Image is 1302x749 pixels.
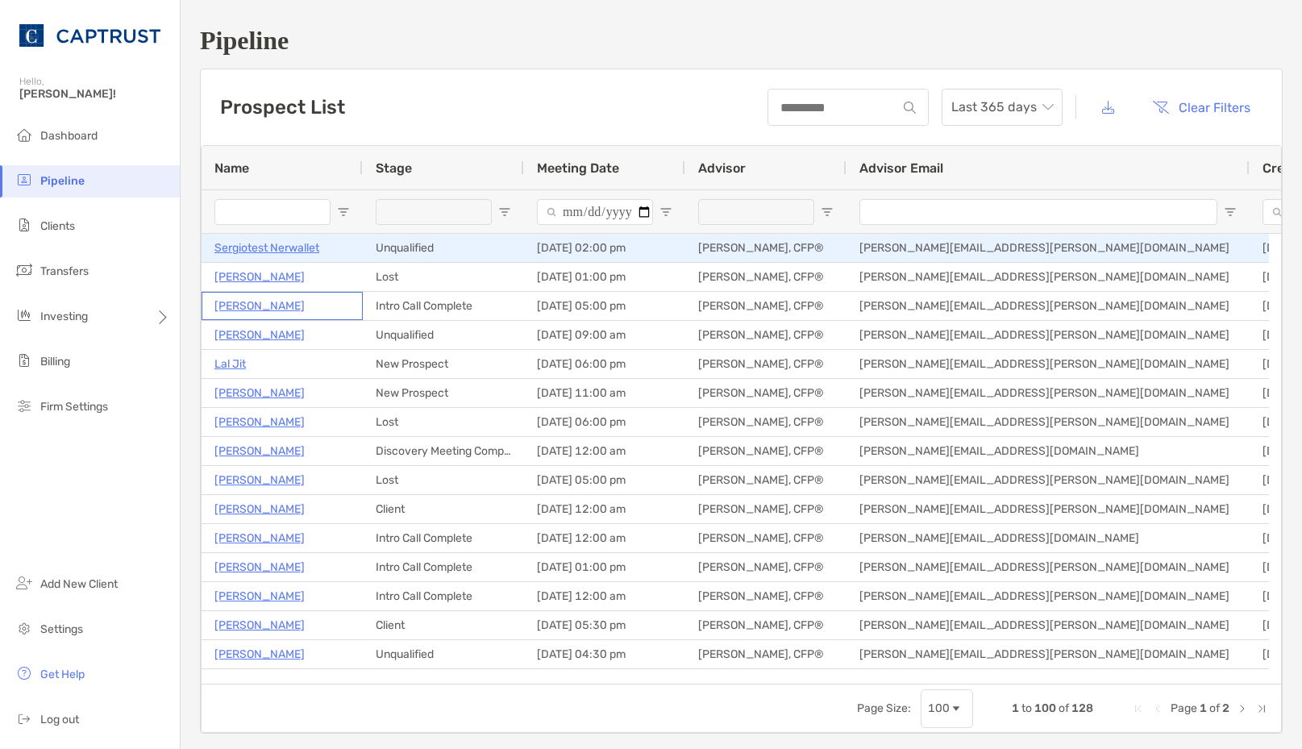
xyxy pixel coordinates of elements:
div: [PERSON_NAME], CFP® [685,263,847,291]
span: Last 365 days [951,89,1053,125]
div: [PERSON_NAME], CFP® [685,611,847,639]
div: Unqualified [363,321,524,349]
a: [PERSON_NAME] [214,470,305,490]
a: [PERSON_NAME] [214,557,305,577]
div: [DATE] 02:00 pm [524,234,685,262]
div: [PERSON_NAME], CFP® [685,234,847,262]
div: Page Size [921,689,973,728]
div: [PERSON_NAME], CFP® [685,582,847,610]
a: [PERSON_NAME] [214,412,305,432]
span: Page [1171,701,1197,715]
p: [PERSON_NAME] [214,267,305,287]
a: [PERSON_NAME] [214,296,305,316]
div: Unqualified [363,640,524,668]
div: Unqualified [363,234,524,262]
div: Intro Call Complete [363,524,524,552]
span: to [1021,701,1032,715]
a: [PERSON_NAME] [214,499,305,519]
img: clients icon [15,215,34,235]
a: [PERSON_NAME] [214,644,305,664]
div: [PERSON_NAME], CFP® [685,321,847,349]
img: add_new_client icon [15,573,34,593]
button: Open Filter Menu [659,206,672,218]
span: Settings [40,622,83,636]
span: 1 [1012,701,1019,715]
p: [PERSON_NAME] [214,615,305,635]
div: [DATE] 08:30 am [524,669,685,697]
div: [PERSON_NAME], CFP® [685,350,847,378]
div: 100 [928,701,950,715]
button: Open Filter Menu [337,206,350,218]
div: [DATE] 01:00 pm [524,263,685,291]
div: New Prospect [363,379,524,407]
div: [PERSON_NAME], CFP® [685,669,847,697]
h3: Prospect List [220,96,345,119]
div: [PERSON_NAME][EMAIL_ADDRESS][PERSON_NAME][DOMAIN_NAME] [847,611,1250,639]
a: [PERSON_NAME] [214,586,305,606]
div: Previous Page [1151,702,1164,715]
span: Billing [40,355,70,368]
div: Client [363,495,524,523]
img: firm-settings icon [15,396,34,415]
a: [PERSON_NAME] [214,325,305,345]
img: investing icon [15,306,34,325]
span: Add New Client [40,577,118,591]
a: Sergiotest Nerwallet [214,238,319,258]
div: [DATE] 05:00 pm [524,466,685,494]
div: [PERSON_NAME][EMAIL_ADDRESS][DOMAIN_NAME] [847,524,1250,552]
p: Lal Jit [214,354,246,374]
span: 1 [1200,701,1207,715]
div: [DATE] 06:00 pm [524,350,685,378]
a: [PERSON_NAME] [214,441,305,461]
span: Name [214,160,249,176]
img: logout icon [15,709,34,728]
h1: Pipeline [200,26,1283,56]
span: Advisor [698,160,746,176]
div: [DATE] 06:00 pm [524,408,685,436]
div: [PERSON_NAME], CFP® [685,292,847,320]
span: Get Help [40,668,85,681]
div: [DATE] 04:30 pm [524,640,685,668]
img: transfers icon [15,260,34,280]
button: Open Filter Menu [1224,206,1237,218]
span: Firm Settings [40,400,108,414]
div: Next Page [1236,702,1249,715]
div: Page Size: [857,701,911,715]
img: billing icon [15,351,34,370]
div: [DATE] 12:00 am [524,582,685,610]
img: get-help icon [15,664,34,683]
div: [DATE] 01:00 pm [524,553,685,581]
div: [PERSON_NAME], CFP® [685,524,847,552]
div: [PERSON_NAME], CFP® [685,437,847,465]
div: [PERSON_NAME][EMAIL_ADDRESS][PERSON_NAME][DOMAIN_NAME] [847,582,1250,610]
div: [DATE] 12:00 am [524,524,685,552]
input: Advisor Email Filter Input [859,199,1217,225]
input: Meeting Date Filter Input [537,199,653,225]
span: Clients [40,219,75,233]
span: 128 [1071,701,1093,715]
img: pipeline icon [15,170,34,189]
div: Last Page [1255,702,1268,715]
a: [PERSON_NAME] [214,528,305,548]
div: Unqualified [363,669,524,697]
button: Open Filter Menu [498,206,511,218]
div: [PERSON_NAME], CFP® [685,640,847,668]
span: [PERSON_NAME]! [19,87,170,101]
div: Lost [363,408,524,436]
span: of [1059,701,1069,715]
img: input icon [904,102,916,114]
div: Lost [363,263,524,291]
button: Open Filter Menu [821,206,834,218]
div: [PERSON_NAME][EMAIL_ADDRESS][PERSON_NAME][DOMAIN_NAME] [847,321,1250,349]
span: Meeting Date [537,160,619,176]
div: [DATE] 05:30 pm [524,611,685,639]
div: [DATE] 09:00 am [524,321,685,349]
div: [PERSON_NAME], CFP® [685,495,847,523]
div: [PERSON_NAME][EMAIL_ADDRESS][PERSON_NAME][DOMAIN_NAME] [847,234,1250,262]
div: [PERSON_NAME], CFP® [685,466,847,494]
